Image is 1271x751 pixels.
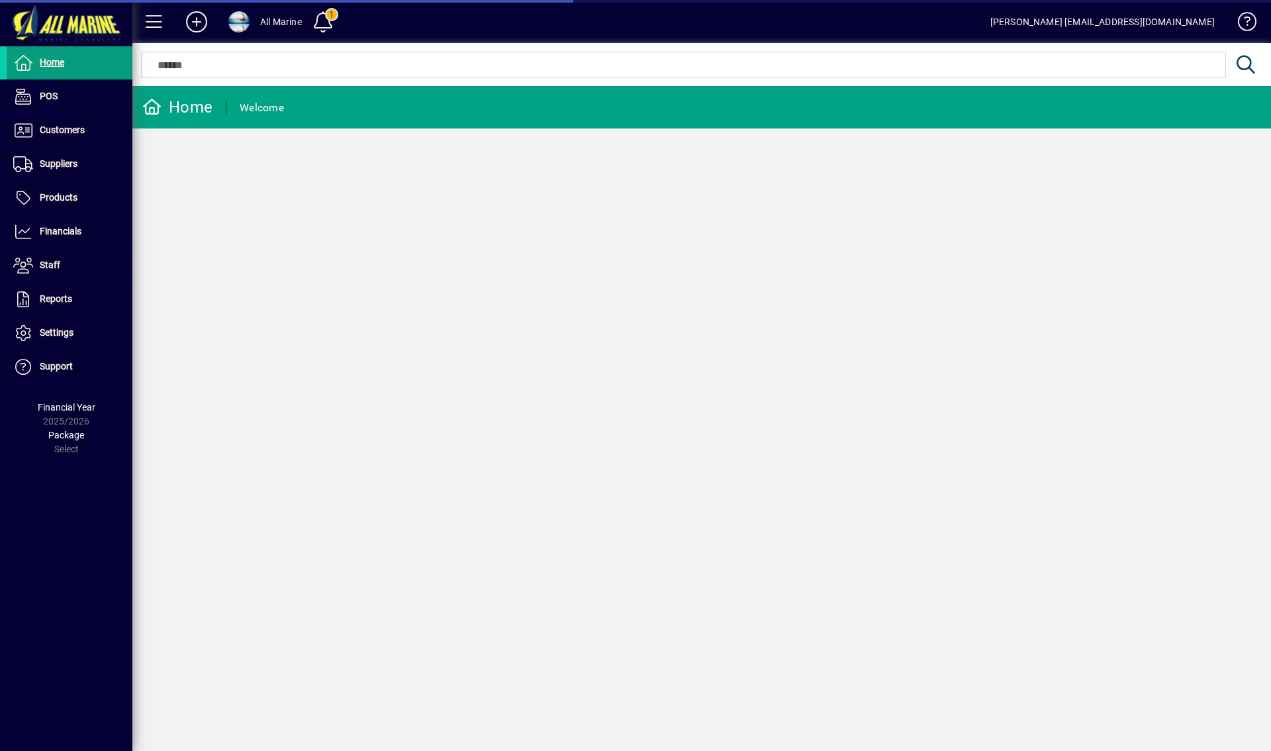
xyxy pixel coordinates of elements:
span: Products [40,192,77,203]
span: Financials [40,226,81,236]
a: Reports [7,283,132,316]
button: Profile [218,10,260,34]
span: Reports [40,293,72,304]
span: Package [48,430,84,440]
div: [PERSON_NAME] [EMAIL_ADDRESS][DOMAIN_NAME] [990,11,1215,32]
a: Financials [7,215,132,248]
span: Home [40,57,64,68]
span: Support [40,361,73,372]
a: Suppliers [7,148,132,181]
div: Home [142,97,212,118]
div: All Marine [260,11,302,32]
span: Suppliers [40,158,77,169]
span: Settings [40,327,73,338]
a: Settings [7,317,132,350]
a: Customers [7,114,132,147]
span: Customers [40,125,85,135]
a: Products [7,181,132,215]
span: POS [40,91,58,101]
a: Knowledge Base [1228,3,1254,46]
a: Support [7,350,132,383]
button: Add [175,10,218,34]
a: Staff [7,249,132,282]
span: Staff [40,260,60,270]
span: Financial Year [38,402,95,413]
div: Welcome [240,97,284,119]
a: POS [7,80,132,113]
